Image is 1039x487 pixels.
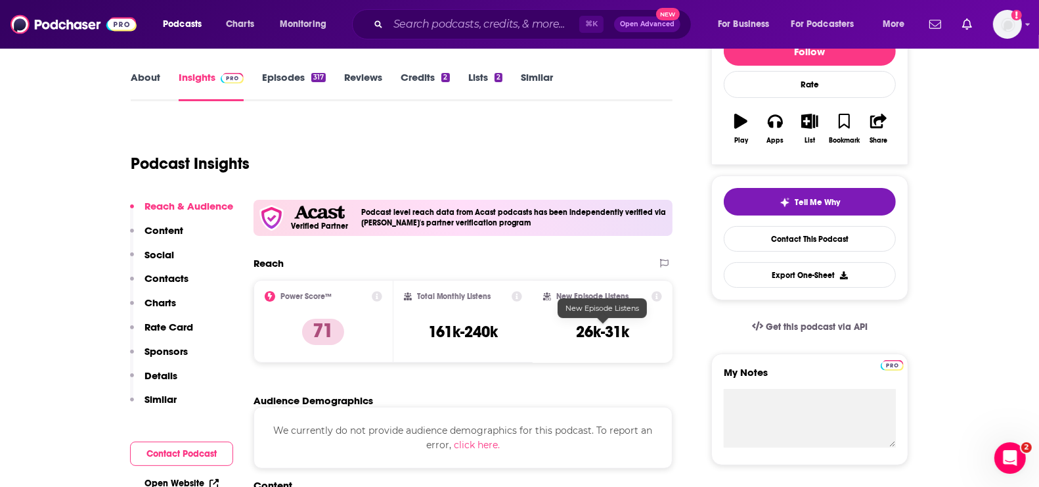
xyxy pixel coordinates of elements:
iframe: Intercom live chat [994,442,1026,474]
div: 317 [311,73,326,82]
a: Get this podcast via API [741,311,878,343]
button: Export One-Sheet [724,262,896,288]
a: Credits2 [401,71,449,101]
span: Charts [226,15,254,34]
a: Similar [521,71,553,101]
span: For Business [718,15,770,34]
h3: 161k-240k [428,322,498,342]
span: New [656,8,680,20]
div: 2 [495,73,502,82]
button: Reach & Audience [130,200,233,224]
button: Contact Podcast [130,442,233,466]
div: Search podcasts, credits, & more... [365,9,704,39]
a: Lists2 [468,71,502,101]
span: Get this podcast via API [766,321,868,333]
a: Show notifications dropdown [924,13,946,35]
img: Acast [294,206,344,220]
button: open menu [271,14,343,35]
span: More [883,15,905,34]
div: List [805,137,815,145]
h5: Verified Partner [291,222,348,230]
span: ⌘ K [579,16,604,33]
button: open menu [154,14,219,35]
div: Share [870,137,887,145]
div: Rate [724,71,896,98]
button: open menu [873,14,921,35]
span: 2 [1021,442,1032,453]
p: Similar [144,393,177,406]
button: Follow [724,37,896,66]
p: 71 [302,319,344,345]
button: Rate Card [130,321,193,345]
label: My Notes [724,366,896,389]
a: Reviews [344,71,382,101]
p: Details [144,369,177,382]
p: Charts [144,296,176,309]
a: Episodes317 [262,71,326,101]
p: Rate Card [144,321,193,333]
p: Sponsors [144,345,188,358]
a: Pro website [881,358,904,371]
button: Share [862,105,896,152]
span: Open Advanced [620,21,674,28]
div: 2 [441,73,449,82]
a: InsightsPodchaser Pro [179,71,244,101]
span: For Podcasters [791,15,854,34]
p: Reach & Audience [144,200,233,212]
button: tell me why sparkleTell Me Why [724,188,896,216]
button: Details [130,369,177,394]
h2: Power Score™ [280,292,332,301]
img: User Profile [993,10,1022,39]
img: verfied icon [259,205,284,231]
h1: Podcast Insights [131,154,250,174]
button: Bookmark [827,105,861,152]
div: Bookmark [829,137,860,145]
svg: Add a profile image [1011,10,1022,20]
span: New Episode Listens [565,304,639,313]
button: open menu [709,14,786,35]
h2: New Episode Listens [556,292,629,301]
span: We currently do not provide audience demographics for this podcast. To report an error, [273,425,652,451]
p: Contacts [144,272,188,285]
a: About [131,71,160,101]
div: Apps [767,137,784,145]
span: Podcasts [163,15,202,34]
div: Play [734,137,748,145]
button: click here. [454,438,500,452]
img: Podchaser Pro [221,73,244,83]
img: tell me why sparkle [780,197,790,208]
span: Monitoring [280,15,326,34]
h2: Reach [254,257,284,269]
img: Podchaser - Follow, Share and Rate Podcasts [11,12,137,37]
span: Logged in as lemya [993,10,1022,39]
button: Show profile menu [993,10,1022,39]
h3: 26k-31k [576,322,629,342]
button: Social [130,248,174,273]
button: Play [724,105,758,152]
button: Contacts [130,272,188,296]
button: Sponsors [130,345,188,369]
span: Tell Me Why [795,197,841,208]
input: Search podcasts, credits, & more... [388,14,579,35]
img: Podchaser Pro [881,360,904,371]
button: Charts [130,296,176,321]
button: open menu [783,14,873,35]
a: Charts [217,14,262,35]
h2: Audience Demographics [254,394,373,407]
button: Apps [758,105,792,152]
h4: Podcast level reach data from Acast podcasts has been independently verified via [PERSON_NAME]'s ... [361,208,667,227]
button: Similar [130,393,177,417]
a: Contact This Podcast [724,226,896,252]
a: Show notifications dropdown [957,13,977,35]
button: List [793,105,827,152]
p: Content [144,224,183,237]
h2: Total Monthly Listens [417,292,491,301]
p: Social [144,248,174,261]
button: Open AdvancedNew [614,16,680,32]
button: Content [130,224,183,248]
